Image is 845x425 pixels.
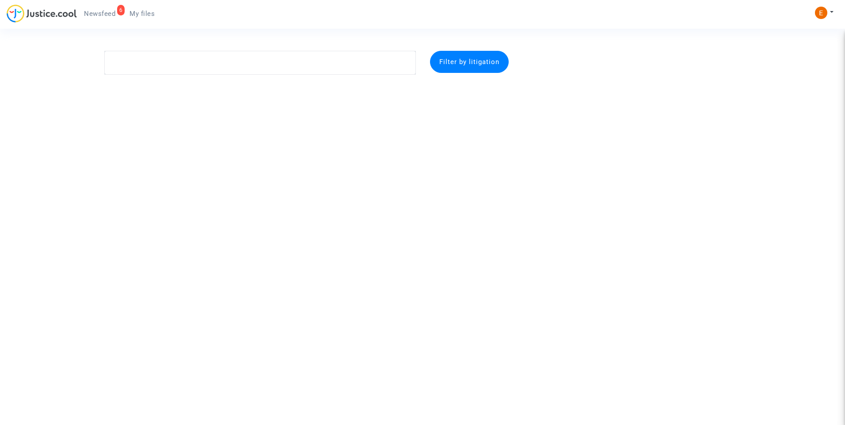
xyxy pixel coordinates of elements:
[439,58,499,66] span: Filter by litigation
[84,10,115,18] span: Newsfeed
[122,7,162,20] a: My files
[117,5,125,15] div: 6
[77,7,122,20] a: 6Newsfeed
[129,10,155,18] span: My files
[815,7,827,19] img: ACg8ocIeiFvHKe4dA5oeRFd_CiCnuxWUEc1A2wYhRJE3TTWt=s96-c
[7,4,77,23] img: jc-logo.svg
